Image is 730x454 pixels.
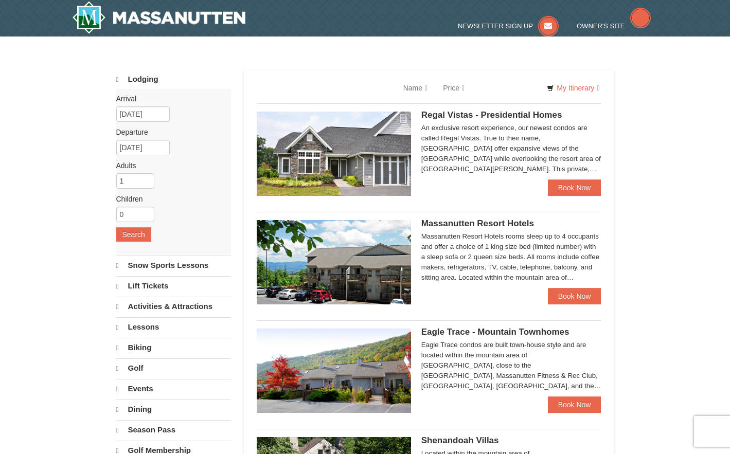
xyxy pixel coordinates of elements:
button: Search [116,227,151,242]
span: Massanutten Resort Hotels [421,219,534,228]
a: Dining [116,399,231,419]
label: Adults [116,160,223,171]
a: Book Now [548,288,601,304]
a: My Itinerary [540,80,606,96]
label: Children [116,194,223,204]
label: Arrival [116,94,223,104]
a: Activities & Attractions [116,297,231,316]
a: Owner's Site [577,22,651,30]
div: Massanutten Resort Hotels rooms sleep up to 4 occupants and offer a choice of 1 king size bed (li... [421,231,601,283]
div: An exclusive resort experience, our newest condos are called Regal Vistas. True to their name, [G... [421,123,601,174]
a: Book Now [548,179,601,196]
a: Name [396,78,435,98]
a: Biking [116,338,231,357]
img: 19218983-1-9b289e55.jpg [257,329,411,413]
a: Lodging [116,70,231,89]
a: Golf [116,358,231,378]
label: Departure [116,127,223,137]
a: Massanutten Resort [72,1,246,34]
a: Season Pass [116,420,231,440]
a: Book Now [548,396,601,413]
div: Eagle Trace condos are built town-house style and are located within the mountain area of [GEOGRA... [421,340,601,391]
span: Regal Vistas - Presidential Homes [421,110,562,120]
a: Newsletter Sign Up [458,22,559,30]
a: Events [116,379,231,398]
a: Price [435,78,472,98]
a: Snow Sports Lessons [116,256,231,275]
span: Shenandoah Villas [421,435,499,445]
img: 19218991-1-902409a9.jpg [257,112,411,196]
a: Lessons [116,317,231,337]
span: Eagle Trace - Mountain Townhomes [421,327,569,337]
img: Massanutten Resort Logo [72,1,246,34]
img: 19219026-1-e3b4ac8e.jpg [257,220,411,304]
span: Newsletter Sign Up [458,22,533,30]
a: Lift Tickets [116,276,231,296]
span: Owner's Site [577,22,625,30]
